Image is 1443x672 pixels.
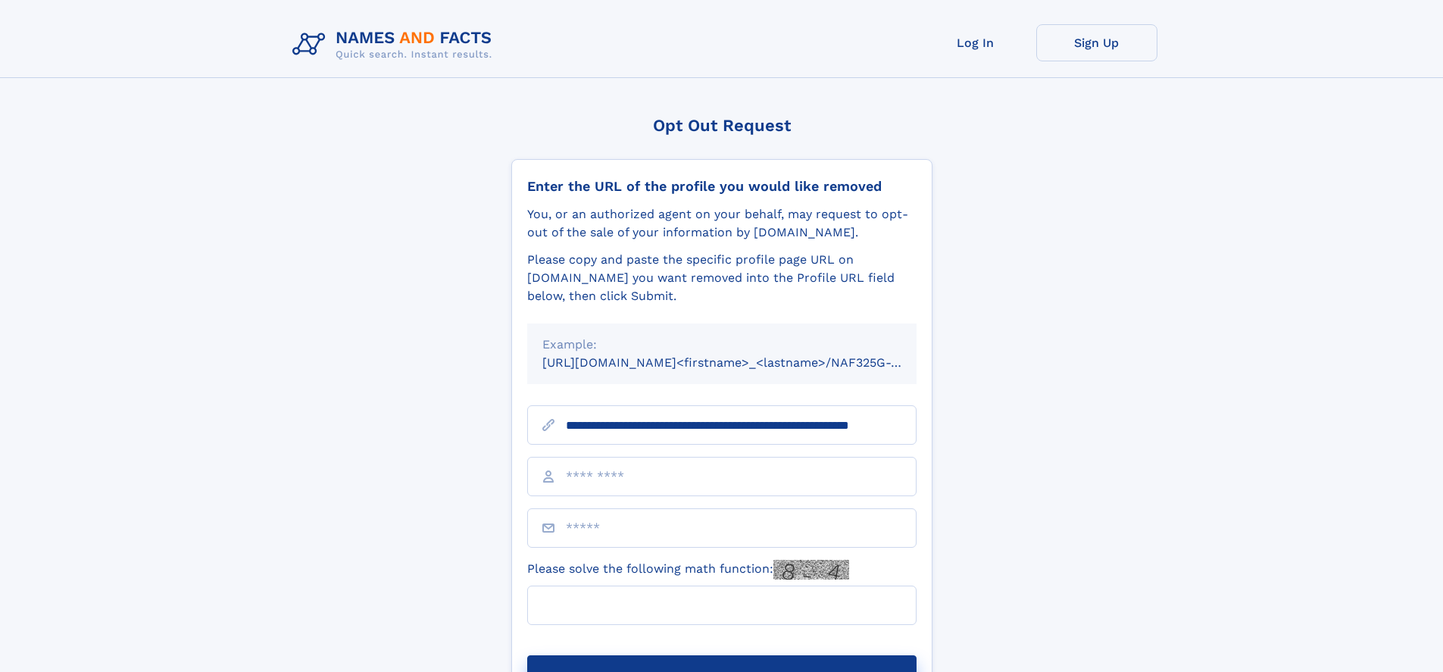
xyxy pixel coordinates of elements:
[511,116,932,135] div: Opt Out Request
[527,251,917,305] div: Please copy and paste the specific profile page URL on [DOMAIN_NAME] you want removed into the Pr...
[542,355,945,370] small: [URL][DOMAIN_NAME]<firstname>_<lastname>/NAF325G-xxxxxxxx
[527,560,849,580] label: Please solve the following math function:
[527,178,917,195] div: Enter the URL of the profile you would like removed
[527,205,917,242] div: You, or an authorized agent on your behalf, may request to opt-out of the sale of your informatio...
[915,24,1036,61] a: Log In
[542,336,901,354] div: Example:
[286,24,504,65] img: Logo Names and Facts
[1036,24,1157,61] a: Sign Up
